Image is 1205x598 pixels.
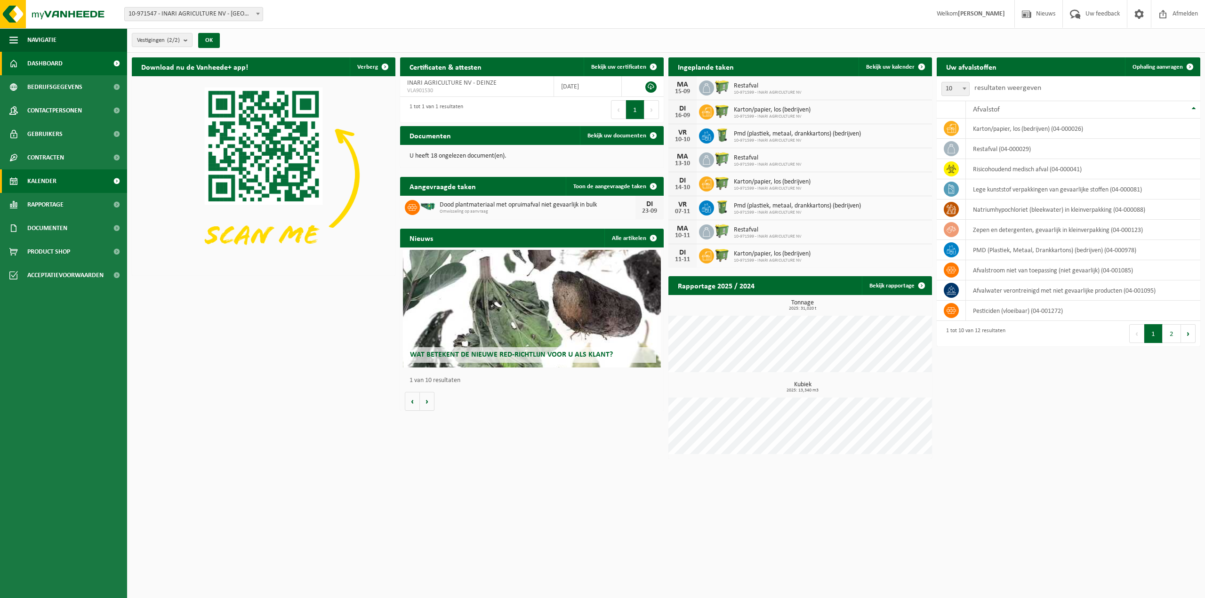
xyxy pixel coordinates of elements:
[405,392,420,411] button: Vorige
[966,301,1200,321] td: Pesticiden (vloeibaar) (04-001272)
[673,232,692,239] div: 10-11
[167,37,180,43] count: (2/2)
[941,82,970,96] span: 10
[734,90,802,96] span: 10-971599 - INARI AGRICULTURE NV
[611,100,626,119] button: Previous
[27,263,104,287] span: Acceptatievoorwaarden
[673,306,932,311] span: 2025: 31,020 t
[27,52,63,75] span: Dashboard
[27,122,63,146] span: Gebruikers
[400,229,442,247] h2: Nieuws
[734,130,861,138] span: Pmd (plastiek, metaal, drankkartons) (bedrijven)
[673,105,692,112] div: DI
[734,258,811,263] span: 10-971599 - INARI AGRICULTURE NV
[714,151,730,167] img: WB-0660-HPE-GN-50
[966,179,1200,199] td: lege kunststof verpakkingen van gevaarlijke stoffen (04-000081)
[673,136,692,143] div: 10-10
[27,193,64,216] span: Rapportage
[604,229,663,247] a: Alle artikelen
[966,280,1200,301] td: afvalwater verontreinigd met niet gevaarlijke producten (04-001095)
[966,159,1200,179] td: risicohoudend medisch afval (04-000041)
[673,129,692,136] div: VR
[440,201,635,209] span: Dood plantmateriaal met opruimafval niet gevaarlijk in bulk
[420,392,434,411] button: Volgende
[673,184,692,191] div: 14-10
[1129,324,1144,343] button: Previous
[27,240,70,263] span: Product Shop
[440,209,635,215] span: Omwisseling op aanvraag
[714,247,730,263] img: WB-1100-HPE-GN-50
[403,250,661,367] a: Wat betekent de nieuwe RED-richtlijn voor u als klant?
[1144,324,1163,343] button: 1
[942,82,969,96] span: 10
[644,100,659,119] button: Next
[573,183,646,190] span: Toon de aangevraagde taken
[734,202,861,210] span: Pmd (plastiek, metaal, drankkartons) (bedrijven)
[668,57,743,76] h2: Ingeplande taken
[673,160,692,167] div: 13-10
[1133,64,1183,70] span: Ophaling aanvragen
[966,199,1200,220] td: natriumhypochloriet (bleekwater) in kleinverpakking (04-000088)
[734,226,802,234] span: Restafval
[407,80,497,87] span: INARI AGRICULTURE NV - DEINZE
[410,377,659,384] p: 1 van 10 resultaten
[734,162,802,167] span: 10-971599 - INARI AGRICULTURE NV
[966,139,1200,159] td: restafval (04-000029)
[673,81,692,88] div: MA
[132,76,395,274] img: Download de VHEPlus App
[941,323,1005,344] div: 1 tot 10 van 12 resultaten
[714,223,730,239] img: WB-0660-HPE-GN-50
[734,106,811,114] span: Karton/papier, los (bedrijven)
[668,276,764,295] h2: Rapportage 2025 / 2024
[673,153,692,160] div: MA
[132,57,257,76] h2: Download nu de Vanheede+ app!
[137,33,180,48] span: Vestigingen
[27,169,56,193] span: Kalender
[734,114,811,120] span: 10-971599 - INARI AGRICULTURE NV
[966,240,1200,260] td: PMD (Plastiek, Metaal, Drankkartons) (bedrijven) (04-000978)
[27,146,64,169] span: Contracten
[591,64,646,70] span: Bekijk uw certificaten
[673,225,692,232] div: MA
[714,175,730,191] img: WB-1100-HPE-GN-50
[862,276,931,295] a: Bekijk rapportage
[124,7,263,21] span: 10-971547 - INARI AGRICULTURE NV - DEINZE
[580,126,663,145] a: Bekijk uw documenten
[554,76,622,97] td: [DATE]
[734,138,861,144] span: 10-971599 - INARI AGRICULTURE NV
[640,200,659,208] div: DI
[714,127,730,143] img: WB-0240-HPE-GN-50
[973,106,1000,113] span: Afvalstof
[673,208,692,215] div: 07-11
[584,57,663,76] a: Bekijk uw certificaten
[673,201,692,208] div: VR
[350,57,394,76] button: Verberg
[974,84,1041,92] label: resultaten weergeven
[640,208,659,215] div: 23-09
[132,33,193,47] button: Vestigingen(2/2)
[673,382,932,393] h3: Kubiek
[714,103,730,119] img: WB-1100-HPE-GN-50
[958,10,1005,17] strong: [PERSON_NAME]
[734,250,811,258] span: Karton/papier, los (bedrijven)
[866,64,915,70] span: Bekijk uw kalender
[734,186,811,191] span: 10-971599 - INARI AGRICULTURE NV
[410,351,613,359] span: Wat betekent de nieuwe RED-richtlijn voor u als klant?
[673,388,932,393] span: 2025: 13,340 m3
[859,57,931,76] a: Bekijk uw kalender
[125,8,263,21] span: 10-971547 - INARI AGRICULTURE NV - DEINZE
[400,57,491,76] h2: Certificaten & attesten
[1181,324,1196,343] button: Next
[714,79,730,95] img: WB-0660-HPE-GN-50
[673,300,932,311] h3: Tonnage
[587,133,646,139] span: Bekijk uw documenten
[410,153,654,159] p: U heeft 18 ongelezen document(en).
[966,260,1200,280] td: afvalstroom niet van toepassing (niet gevaarlijk) (04-001085)
[400,177,485,195] h2: Aangevraagde taken
[27,28,56,52] span: Navigatie
[27,99,82,122] span: Contactpersonen
[966,119,1200,139] td: karton/papier, los (bedrijven) (04-000026)
[357,64,378,70] span: Verberg
[626,100,644,119] button: 1
[198,33,220,48] button: OK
